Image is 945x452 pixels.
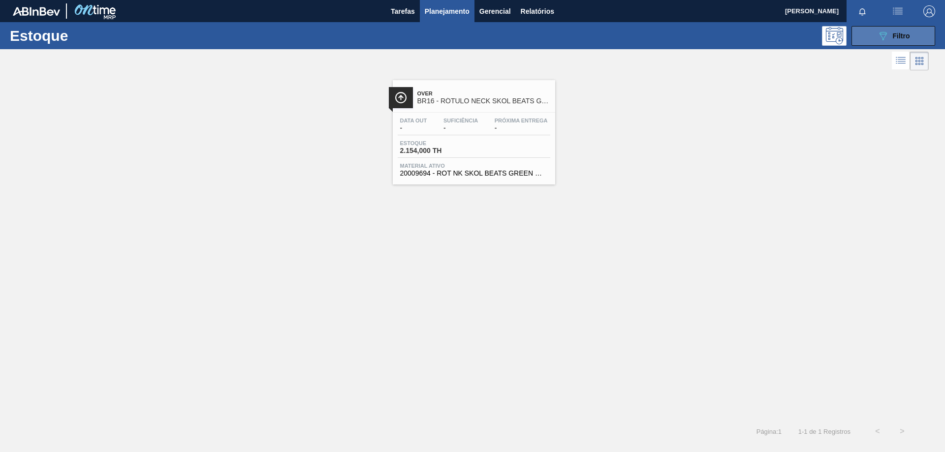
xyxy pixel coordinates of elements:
button: Notificações [847,4,878,18]
span: Gerencial [479,5,511,17]
span: 2.154,000 TH [400,147,469,154]
span: Suficiência [443,118,478,123]
span: BR16 - RÓTULO NECK SKOL BEATS GREEN MIX 269ML [417,97,550,105]
span: - [443,124,478,132]
div: Visão em Cards [910,52,929,70]
span: - [400,124,427,132]
span: Próxima Entrega [495,118,548,123]
a: ÍconeOverBR16 - RÓTULO NECK SKOL BEATS GREEN MIX 269MLData out-Suficiência-Próxima Entrega-Estoqu... [385,73,560,184]
div: Visão em Lista [892,52,910,70]
span: Estoque [400,140,469,146]
span: 1 - 1 de 1 Registros [796,428,850,435]
span: Material ativo [400,163,548,169]
img: Logout [923,5,935,17]
span: - [495,124,548,132]
img: userActions [892,5,904,17]
span: Filtro [893,32,910,40]
h1: Estoque [10,30,157,41]
span: 20009694 - ROT NK SKOL BEATS GREEN MIX 269 CX72MIL [400,170,548,177]
button: < [865,419,890,444]
img: Ícone [395,91,407,104]
span: Planejamento [425,5,470,17]
span: Tarefas [391,5,415,17]
span: Over [417,90,550,96]
span: Página : 1 [756,428,782,435]
span: Relatórios [521,5,554,17]
img: TNhmsLtSVTkK8tSr43FrP2fwEKptu5GPRR3wAAAABJRU5ErkJggg== [13,7,60,16]
div: Pogramando: nenhum usuário selecionado [822,26,847,46]
button: Filtro [851,26,935,46]
span: Data out [400,118,427,123]
button: > [890,419,914,444]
